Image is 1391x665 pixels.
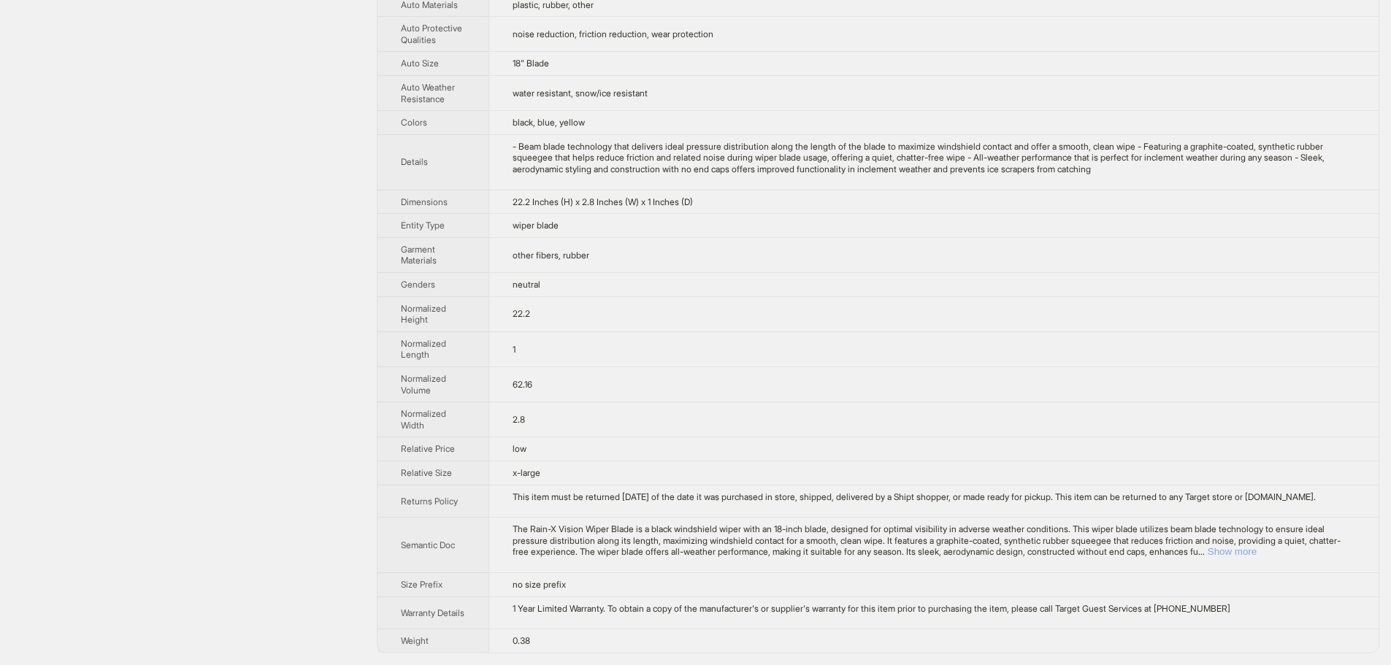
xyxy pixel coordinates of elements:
[513,443,526,454] span: low
[513,220,559,231] span: wiper blade
[513,523,1355,558] div: The Rain-X Vision Wiper Blade is a black windshield wiper with an 18-inch blade, designed for opt...
[401,539,455,550] span: Semantic Doc
[513,250,589,261] span: other fibers, rubber
[401,373,446,396] span: Normalized Volume
[513,523,1341,557] span: The Rain-X Vision Wiper Blade is a black windshield wiper with an 18-inch blade, designed for opt...
[401,156,428,167] span: Details
[513,635,530,646] span: 0.38
[513,88,648,99] span: water resistant, snow/ice resistant
[513,491,1355,503] div: This item must be returned within 90 days of the date it was purchased in store, shipped, deliver...
[401,196,448,207] span: Dimensions
[513,279,540,290] span: neutral
[401,467,452,478] span: Relative Size
[401,220,445,231] span: Entity Type
[513,467,540,478] span: x-large
[401,338,446,361] span: Normalized Length
[1208,546,1257,557] button: Expand
[401,408,446,431] span: Normalized Width
[401,117,427,128] span: Colors
[401,244,437,266] span: Garment Materials
[513,603,1355,615] div: 1 Year Limited Warranty. To obtain a copy of the manufacturer's or supplier's warranty for this i...
[513,414,525,425] span: 2.8
[513,117,585,128] span: black, blue, yellow
[401,82,455,104] span: Auto Weather Resistance
[401,23,462,45] span: Auto Protective Qualities
[513,379,532,390] span: 62.16
[401,58,439,69] span: Auto Size
[401,635,429,646] span: Weight
[401,303,446,326] span: Normalized Height
[401,496,458,507] span: Returns Policy
[513,344,516,355] span: 1
[513,141,1355,175] div: - Beam blade technology that delivers ideal pressure distribution along the length of the blade t...
[513,308,530,319] span: 22.2
[513,579,566,590] span: no size prefix
[401,279,435,290] span: Genders
[513,196,693,207] span: 22.2 Inches (H) x 2.8 Inches (W) x 1 Inches (D)
[401,607,464,618] span: Warranty Details
[513,58,549,69] span: 18" Blade
[513,28,713,39] span: noise reduction, friction reduction, wear protection
[401,443,455,454] span: Relative Price
[401,579,442,590] span: Size Prefix
[1198,546,1205,557] span: ...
